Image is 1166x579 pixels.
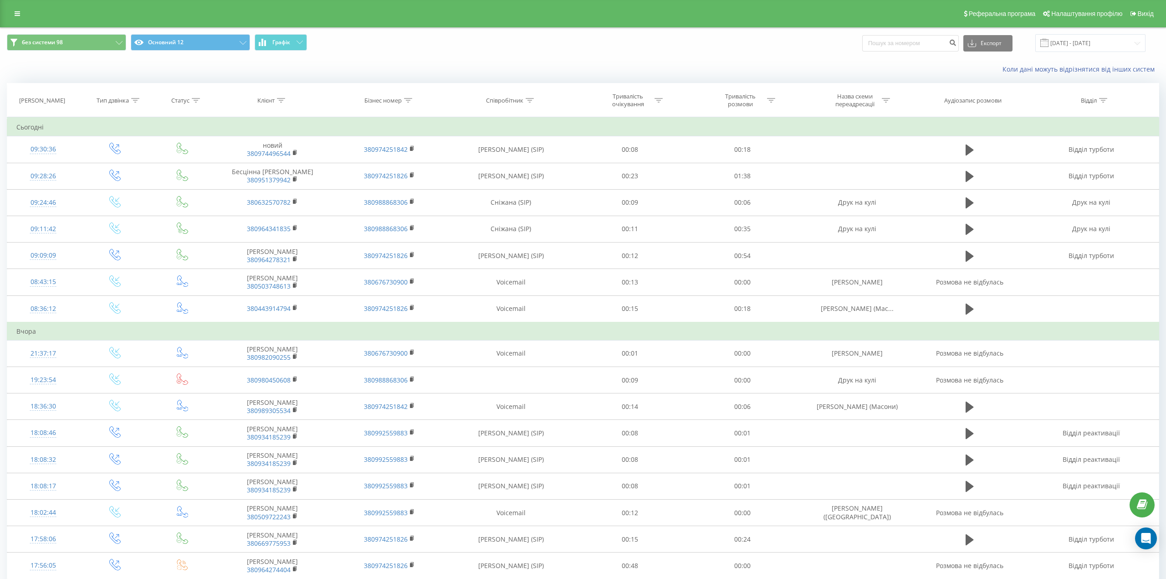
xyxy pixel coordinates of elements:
[686,136,799,163] td: 00:18
[247,149,291,158] a: 380974496544
[448,420,574,446] td: [PERSON_NAME] (SIP)
[799,367,916,393] td: Друк на кулі
[799,393,916,420] td: [PERSON_NAME] (Масони)
[364,349,408,357] a: 380676730900
[1024,163,1159,189] td: Відділ турботи
[97,97,129,104] div: Тип дзвінка
[16,167,70,185] div: 09:28:26
[448,295,574,322] td: Voicemail
[16,345,70,362] div: 21:37:17
[16,220,70,238] div: 09:11:42
[574,553,686,579] td: 00:48
[799,340,916,367] td: [PERSON_NAME]
[686,420,799,446] td: 00:01
[686,367,799,393] td: 00:00
[448,553,574,579] td: [PERSON_NAME] (SIP)
[7,322,1159,341] td: Вчора
[574,473,686,499] td: 00:08
[247,255,291,264] a: 380964278321
[574,163,686,189] td: 00:23
[364,198,408,207] a: 380988868306
[686,526,799,553] td: 00:24
[448,136,574,163] td: [PERSON_NAME] (SIP)
[214,500,331,526] td: [PERSON_NAME]
[574,500,686,526] td: 00:12
[16,194,70,212] div: 09:24:46
[214,526,331,553] td: [PERSON_NAME]
[936,561,1003,570] span: Розмова не відбулась
[1024,446,1159,473] td: Відділ реактивації
[1024,189,1159,216] td: Друк на кулі
[247,224,291,233] a: 380964341835
[686,446,799,473] td: 00:01
[1024,473,1159,499] td: Відділ реактивації
[716,93,765,108] div: Тривалість розмови
[364,455,408,464] a: 380992559883
[448,446,574,473] td: [PERSON_NAME] (SIP)
[1138,10,1154,17] span: Вихід
[448,269,574,295] td: Voicemail
[799,269,916,295] td: [PERSON_NAME]
[247,486,291,494] a: 380934185239
[603,93,652,108] div: Тривалість очікування
[448,243,574,269] td: [PERSON_NAME] (SIP)
[969,10,1036,17] span: Реферальна програма
[364,481,408,490] a: 380992559883
[16,504,70,522] div: 18:02:44
[686,553,799,579] td: 00:00
[7,118,1159,136] td: Сьогодні
[7,34,126,51] button: без системи 98
[257,97,275,104] div: Клієнт
[131,34,250,51] button: Основний 12
[574,243,686,269] td: 00:12
[574,136,686,163] td: 00:08
[16,451,70,469] div: 18:08:32
[247,539,291,548] a: 380669775953
[963,35,1013,52] button: Експорт
[214,340,331,367] td: [PERSON_NAME]
[686,295,799,322] td: 00:18
[831,93,880,108] div: Назва схеми переадресації
[686,473,799,499] td: 00:01
[686,216,799,242] td: 00:35
[247,282,291,290] a: 380503748613
[686,269,799,295] td: 00:00
[16,140,70,158] div: 09:30:36
[247,176,291,184] a: 380951379942
[214,269,331,295] td: [PERSON_NAME]
[821,304,894,313] span: [PERSON_NAME] (Мас...
[1081,97,1097,104] div: Відділ
[364,171,408,180] a: 380974251826
[448,189,574,216] td: Сніжана (SIP)
[448,393,574,420] td: Voicemail
[936,278,1003,286] span: Розмова не відбулась
[214,243,331,269] td: [PERSON_NAME]
[574,216,686,242] td: 00:11
[936,508,1003,517] span: Розмова не відбулась
[364,278,408,286] a: 380676730900
[1024,243,1159,269] td: Відділ турботи
[364,376,408,384] a: 380988868306
[171,97,189,104] div: Статус
[247,406,291,415] a: 380989305534
[22,39,63,46] span: без системи 98
[944,97,1002,104] div: Аудіозапис розмови
[574,367,686,393] td: 00:09
[364,145,408,154] a: 380974251842
[214,163,331,189] td: Бесцінна [PERSON_NAME]
[1051,10,1122,17] span: Налаштування профілю
[574,340,686,367] td: 00:01
[1024,136,1159,163] td: Відділ турботи
[16,247,70,264] div: 09:09:09
[574,420,686,446] td: 00:08
[214,136,331,163] td: новий
[247,565,291,574] a: 380964274404
[364,508,408,517] a: 380992559883
[574,526,686,553] td: 00:15
[574,446,686,473] td: 00:08
[448,500,574,526] td: Voicemail
[214,473,331,499] td: [PERSON_NAME]
[448,340,574,367] td: Voicemail
[574,295,686,322] td: 00:15
[16,273,70,291] div: 08:43:15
